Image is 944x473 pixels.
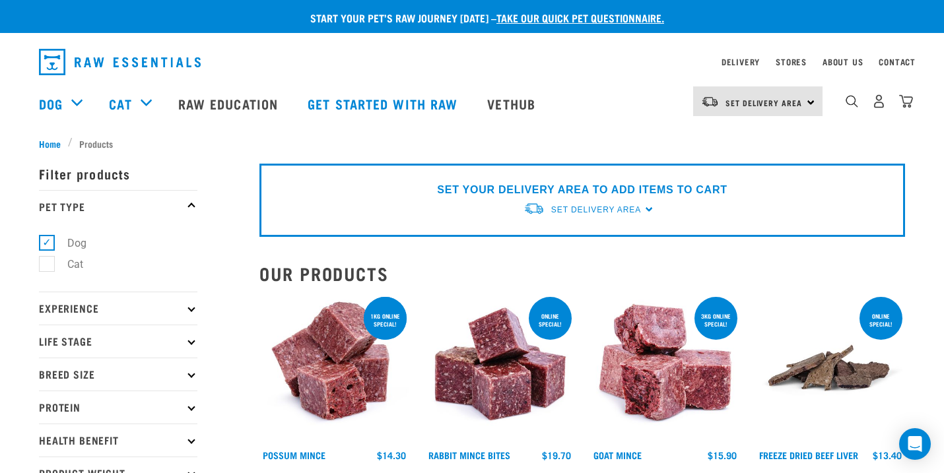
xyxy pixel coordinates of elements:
span: Set Delivery Area [551,205,641,214]
p: Experience [39,292,197,325]
img: 1077 Wild Goat Mince 01 [590,294,740,444]
img: user.png [872,94,886,108]
img: Whole Minced Rabbit Cubes 01 [425,294,575,444]
div: 1kg online special! [364,306,407,334]
a: About Us [823,59,863,64]
div: $13.40 [873,450,902,460]
a: Dog [39,94,63,113]
a: Cat [109,94,131,113]
span: Home [39,137,61,150]
nav: breadcrumbs [39,137,905,150]
label: Dog [46,235,92,251]
img: van-moving.png [701,96,719,108]
div: Open Intercom Messenger [899,428,931,460]
p: Filter products [39,157,197,190]
img: Stack Of Freeze Dried Beef Liver For Pets [756,294,906,444]
h2: Our Products [259,263,905,284]
img: home-icon@2x.png [899,94,913,108]
nav: dropdown navigation [28,44,916,80]
img: van-moving.png [523,202,545,216]
div: 3kg online special! [694,306,737,334]
div: $15.90 [708,450,737,460]
p: Breed Size [39,358,197,391]
div: $14.30 [377,450,406,460]
p: SET YOUR DELIVERY AREA TO ADD ITEMS TO CART [437,182,727,198]
a: Freeze Dried Beef Liver [759,453,858,457]
span: Set Delivery Area [725,100,802,105]
a: Home [39,137,68,150]
a: Raw Education [165,77,294,130]
a: Stores [776,59,807,64]
a: Possum Mince [263,453,325,457]
div: $19.70 [542,450,571,460]
a: Contact [879,59,916,64]
label: Cat [46,256,88,272]
a: Delivery [722,59,760,64]
a: Get started with Raw [294,77,474,130]
img: 1102 Possum Mince 01 [259,294,409,444]
p: Health Benefit [39,424,197,457]
div: ONLINE SPECIAL! [529,306,572,334]
div: ONLINE SPECIAL! [860,306,902,334]
p: Pet Type [39,190,197,223]
p: Life Stage [39,325,197,358]
p: Protein [39,391,197,424]
a: Rabbit Mince Bites [428,453,510,457]
a: take our quick pet questionnaire. [496,15,664,20]
img: Raw Essentials Logo [39,49,201,75]
a: Vethub [474,77,552,130]
a: Goat Mince [593,453,642,457]
img: home-icon-1@2x.png [846,95,858,108]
